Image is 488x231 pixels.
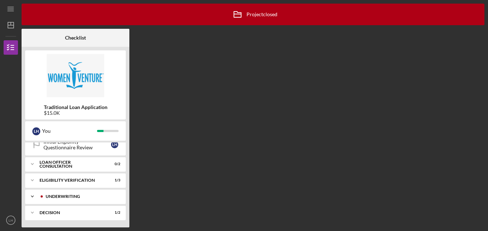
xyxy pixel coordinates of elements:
[44,110,107,116] div: $15.0K
[44,104,107,110] b: Traditional Loan Application
[43,139,111,150] div: Initial Eligibility Questionnaire Review
[42,125,97,137] div: You
[46,194,117,199] div: Underwriting
[4,213,18,227] button: LH
[32,127,40,135] div: L H
[229,5,277,23] div: Project closed
[107,210,120,215] div: 1 / 2
[9,218,13,222] text: LH
[107,162,120,166] div: 0 / 2
[25,54,126,97] img: Product logo
[40,160,102,168] div: Loan Officer Consultation
[107,178,120,182] div: 1 / 3
[40,210,102,215] div: Decision
[111,141,118,148] div: L H
[65,35,86,41] b: Checklist
[40,178,102,182] div: Eligibility Verification
[29,137,122,152] a: Initial Eligibility Questionnaire ReviewLH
